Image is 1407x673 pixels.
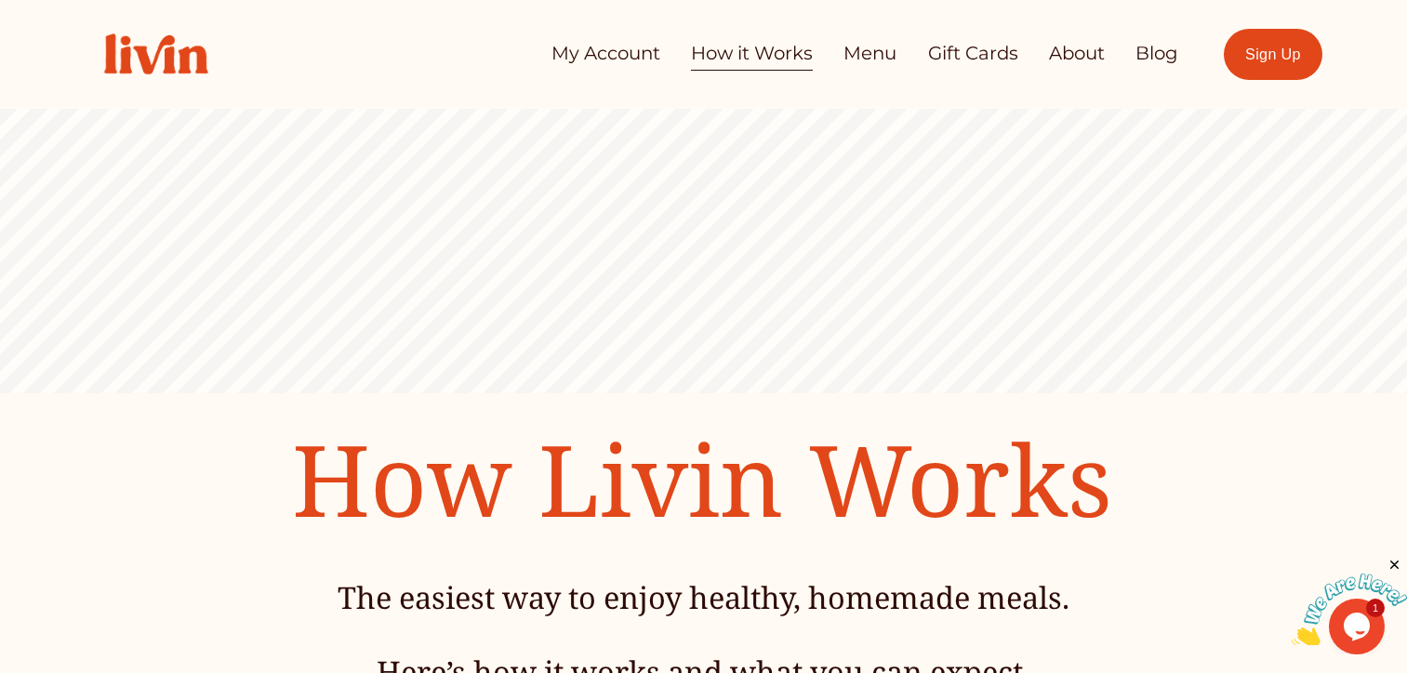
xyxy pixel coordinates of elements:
[189,577,1219,618] h4: The easiest way to enjoy healthy, homemade meals.
[1049,35,1105,73] a: About
[551,35,660,73] a: My Account
[1224,29,1323,80] a: Sign Up
[691,35,813,73] a: How it Works
[843,35,896,73] a: Menu
[85,14,228,94] img: Livin
[1292,557,1407,645] iframe: chat widget
[928,35,1018,73] a: Gift Cards
[292,411,1112,546] span: How Livin Works
[1135,35,1178,73] a: Blog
